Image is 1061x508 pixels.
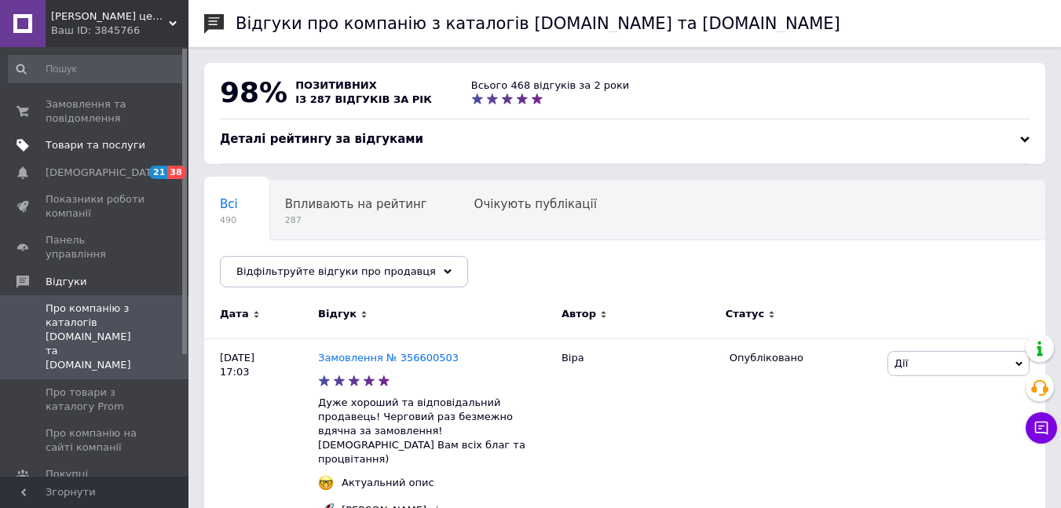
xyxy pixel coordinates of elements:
[295,93,432,105] span: із 287 відгуків за рік
[46,426,145,455] span: Про компанію на сайті компанії
[318,396,554,467] p: Дуже хороший та відповідальний продавець! Черговий раз безмежно вдячна за замовлення! [DEMOGRAPHI...
[318,475,334,491] img: :nerd_face:
[730,351,876,365] div: Опубліковано
[220,76,287,108] span: 98%
[220,131,1030,148] div: Деталі рейтингу за відгуками
[726,307,765,321] span: Статус
[562,307,596,321] span: Автор
[149,166,167,179] span: 21
[285,214,427,226] span: 287
[895,357,908,369] span: Дії
[46,233,145,261] span: Панель управління
[236,265,436,277] span: Відфільтруйте відгуки про продавця
[338,476,438,490] div: Актуальний опис
[1026,412,1057,444] button: Чат з покупцем
[51,24,188,38] div: Ваш ID: 3845766
[51,9,169,24] span: Садовий центр Велет www.velet.com.ua
[46,302,145,373] span: Про компанію з каталогів [DOMAIN_NAME] та [DOMAIN_NAME]
[46,275,86,289] span: Відгуки
[8,55,185,83] input: Пошук
[474,197,597,211] span: Очікують публікації
[204,240,411,300] div: Опубліковані без коментаря
[46,192,145,221] span: Показники роботи компанії
[220,307,249,321] span: Дата
[46,467,88,481] span: Покупці
[167,166,185,179] span: 38
[318,352,459,364] a: Замовлення № 356600503
[46,166,162,180] span: [DEMOGRAPHIC_DATA]
[236,14,840,33] h1: Відгуки про компанію з каталогів [DOMAIN_NAME] та [DOMAIN_NAME]
[46,97,145,126] span: Замовлення та повідомлення
[220,132,423,146] span: Деталі рейтингу за відгуками
[285,197,427,211] span: Впливають на рейтинг
[471,79,630,93] div: Всього 468 відгуків за 2 роки
[220,197,238,211] span: Всі
[46,386,145,414] span: Про товари з каталогу Prom
[318,307,357,321] span: Відгук
[46,138,145,152] span: Товари та послуги
[220,257,379,271] span: Опубліковані без комен...
[220,214,238,226] span: 490
[295,79,377,91] span: позитивних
